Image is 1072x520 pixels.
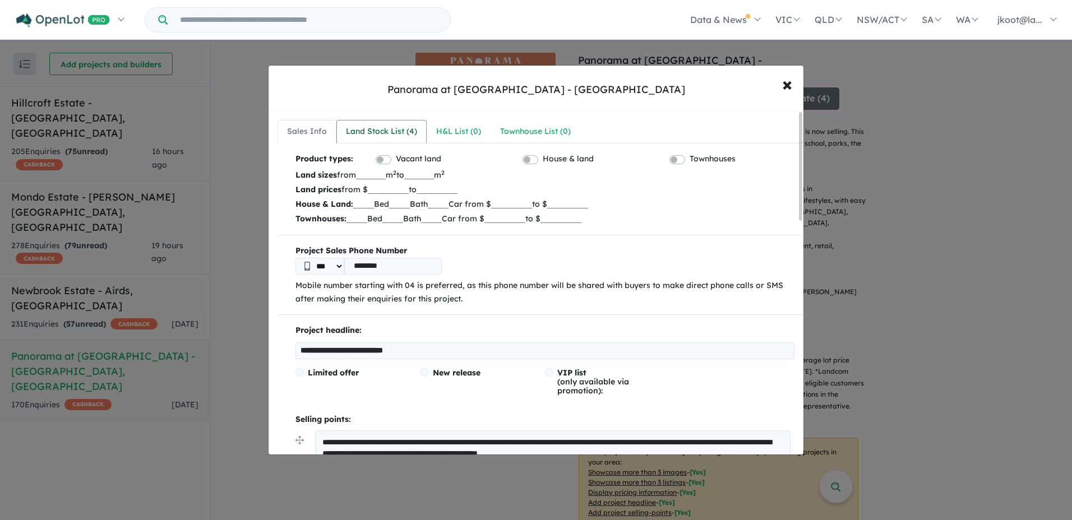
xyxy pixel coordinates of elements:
[295,244,794,258] b: Project Sales Phone Number
[170,8,448,32] input: Try estate name, suburb, builder or developer
[557,368,586,378] span: VIP list
[997,14,1042,25] span: jkoot@la...
[295,279,794,306] p: Mobile number starting with 04 is preferred, as this phone number will be shared with buyers to m...
[436,125,481,138] div: H&L List ( 0 )
[543,152,594,166] label: House & land
[690,152,736,166] label: Townhouses
[295,170,337,180] b: Land sizes
[387,82,685,97] div: Panorama at [GEOGRAPHIC_DATA] - [GEOGRAPHIC_DATA]
[295,213,346,224] b: Townhouses:
[295,197,794,211] p: Bed Bath Car from $ to $
[295,211,794,226] p: Bed Bath Car from $ to $
[295,168,794,182] p: from m to m
[295,182,794,197] p: from $ to
[346,125,417,138] div: Land Stock List ( 4 )
[295,436,304,444] img: drag.svg
[16,13,110,27] img: Openlot PRO Logo White
[304,262,310,271] img: Phone icon
[287,125,327,138] div: Sales Info
[295,199,353,209] b: House & Land:
[393,169,396,177] sup: 2
[295,413,794,426] p: Selling points:
[396,152,441,166] label: Vacant land
[295,184,341,194] b: Land prices
[500,125,571,138] div: Townhouse List ( 0 )
[782,72,792,96] span: ×
[295,324,794,337] p: Project headline:
[441,169,445,177] sup: 2
[308,368,359,378] span: Limited offer
[433,368,480,378] span: New release
[295,152,353,168] b: Product types:
[557,368,629,396] span: (only available via promotion):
